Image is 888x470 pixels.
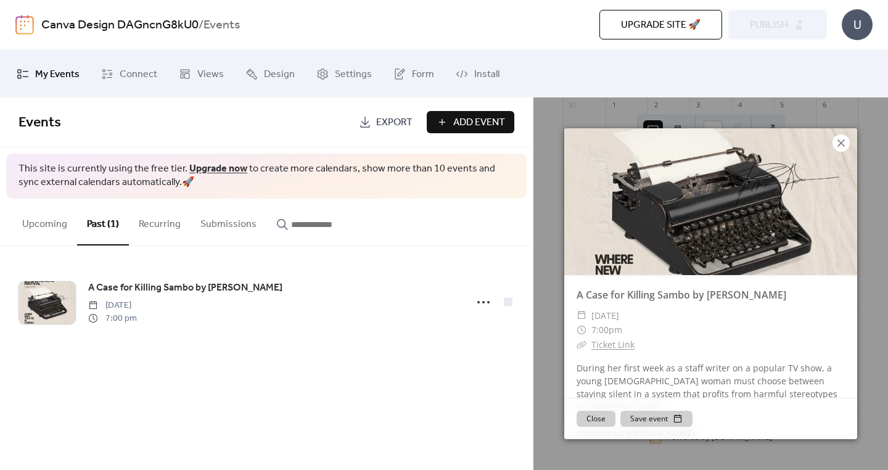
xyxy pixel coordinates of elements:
[453,115,505,130] span: Add Event
[197,65,224,84] span: Views
[189,159,247,178] a: Upgrade now
[191,199,266,244] button: Submissions
[199,14,203,37] b: /
[335,65,372,84] span: Settings
[129,199,191,244] button: Recurring
[307,55,381,93] a: Settings
[18,109,61,136] span: Events
[599,10,722,39] button: Upgrade site 🚀
[35,65,80,84] span: My Events
[88,312,137,325] span: 7:00 pm
[591,339,635,350] a: Ticket Link
[120,65,157,84] span: Connect
[446,55,509,93] a: Install
[15,15,34,35] img: logo
[203,14,240,37] b: Events
[236,55,304,93] a: Design
[350,111,422,133] a: Export
[77,199,129,245] button: Past (1)
[591,323,622,337] span: 7:00pm
[7,55,89,93] a: My Events
[41,14,199,37] a: Canva Design DAGncnG8kU0
[620,411,693,427] button: Save event
[427,111,514,133] button: Add Event
[264,65,295,84] span: Design
[88,281,282,295] span: A Case for Killing Sambo by [PERSON_NAME]
[621,18,701,33] span: Upgrade site 🚀
[170,55,233,93] a: Views
[12,199,77,244] button: Upcoming
[577,323,586,337] div: ​
[18,162,514,190] span: This site is currently using the free tier. to create more calendars, show more than 10 events an...
[88,299,137,312] span: [DATE]
[577,308,586,323] div: ​
[591,308,619,323] span: [DATE]
[577,337,586,352] div: ​
[88,280,282,296] a: A Case for Killing Sambo by [PERSON_NAME]
[384,55,443,93] a: Form
[376,115,413,130] span: Export
[92,55,166,93] a: Connect
[412,65,434,84] span: Form
[577,411,615,427] button: Close
[842,9,873,40] div: U
[577,288,786,302] a: A Case for Killing Sambo by [PERSON_NAME]
[474,65,499,84] span: Install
